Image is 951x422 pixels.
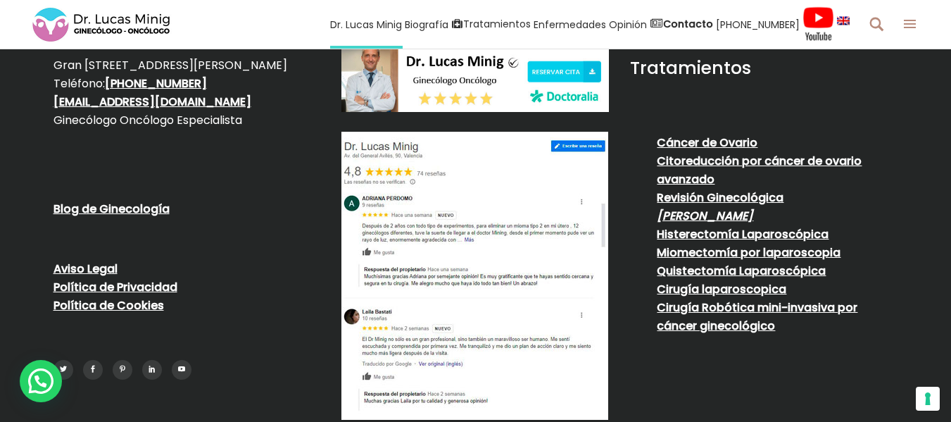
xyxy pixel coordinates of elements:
[341,44,609,112] img: dr-lucas-minig-doctoralia-ginecologo-oncologo.jpg
[630,58,898,79] h2: Tratamientos
[53,261,118,277] a: Aviso Legal
[657,244,840,261] a: Miomectomía por laparoscopia
[657,190,783,206] a: Revisión Ginecológica
[802,6,834,42] img: Videos Youtube Ginecología
[657,263,826,279] a: Quistectomía Laparoscópica
[657,299,857,334] a: Cirugía Robótica mini-invasiva por cáncer ginecológico
[105,75,207,92] a: [PHONE_NUMBER]
[330,16,402,32] span: Dr. Lucas Minig
[53,56,321,130] p: Gran [STREET_ADDRESS][PERSON_NAME] Teléfono: Ginecólogo Oncólogo Especialista
[916,387,940,411] button: Sus preferencias de consentimiento para tecnologías de seguimiento
[405,16,448,32] span: Biografía
[53,297,164,314] a: Política de Cookies
[463,16,531,32] span: Tratamientos
[53,201,170,217] a: Blog de Ginecología
[657,135,757,151] a: Cáncer de Ovario
[657,281,786,297] a: Cirugía laparoscopica
[657,208,753,224] a: [PERSON_NAME]
[20,360,62,402] div: WhatsApp contact
[657,153,862,187] a: Citoreducción por cáncer de ovario avanzado
[53,279,177,295] a: Política de Privacidad
[609,16,647,32] span: Opinión
[534,16,606,32] span: Enfermedades
[716,16,800,32] span: [PHONE_NUMBER]
[663,17,713,31] strong: Contacto
[53,94,251,110] a: [EMAIL_ADDRESS][DOMAIN_NAME]
[837,16,850,25] img: language english
[657,226,829,242] a: Histerectomía Laparoscópica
